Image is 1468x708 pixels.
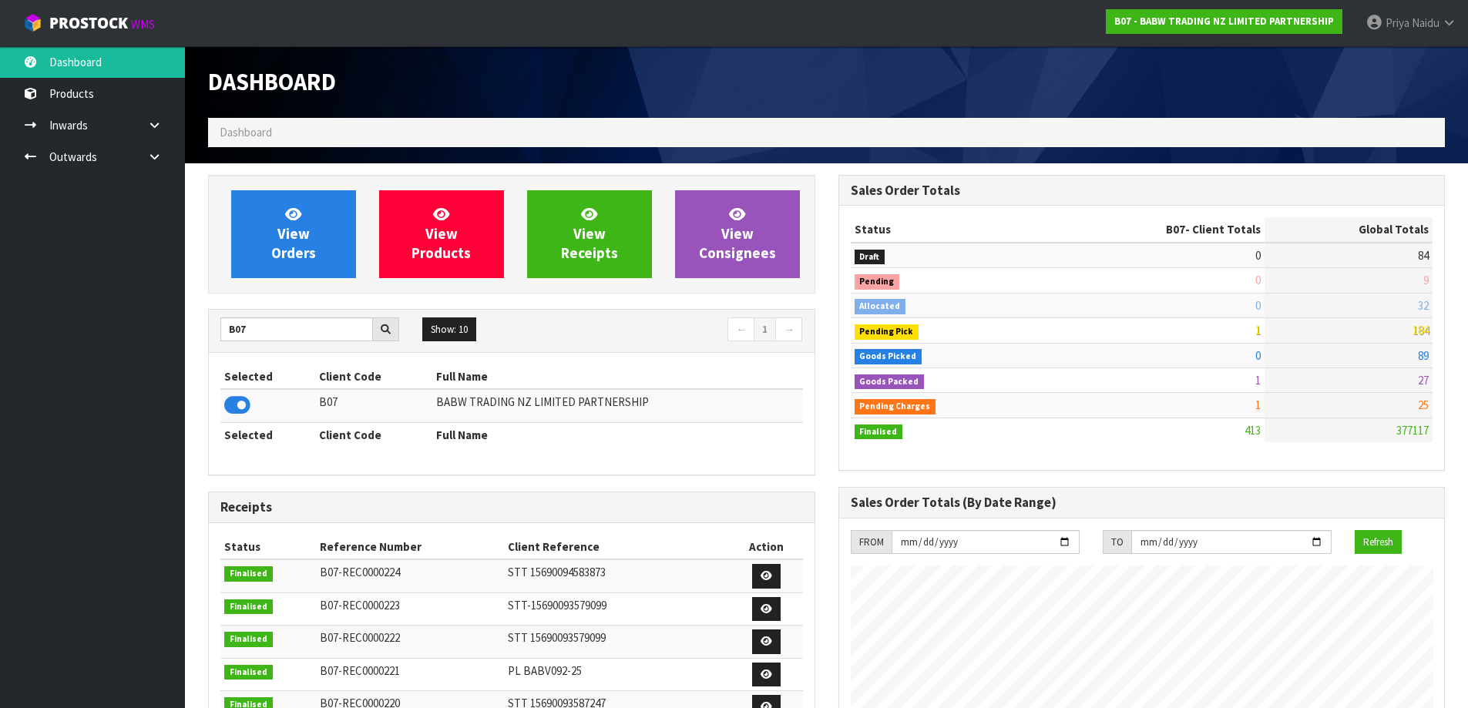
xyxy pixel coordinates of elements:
[224,665,273,680] span: Finalised
[1103,530,1131,555] div: TO
[851,217,1043,242] th: Status
[1355,530,1402,555] button: Refresh
[432,389,802,422] td: BABW TRADING NZ LIMITED PARTNERSHIP
[508,565,606,579] span: STT 15690094583873
[315,364,433,389] th: Client Code
[1418,298,1429,313] span: 32
[1413,323,1429,337] span: 184
[561,205,618,263] span: View Receipts
[775,317,802,342] a: →
[231,190,356,278] a: ViewOrders
[504,535,730,559] th: Client Reference
[220,500,803,515] h3: Receipts
[1106,9,1342,34] a: B07 - BABW TRADING NZ LIMITED PARTNERSHIP
[855,274,900,290] span: Pending
[224,599,273,615] span: Finalised
[730,535,802,559] th: Action
[49,13,128,33] span: ProStock
[271,205,316,263] span: View Orders
[1418,248,1429,263] span: 84
[1265,217,1433,242] th: Global Totals
[208,67,336,96] span: Dashboard
[1255,273,1261,287] span: 0
[508,663,582,678] span: PL BABV092-25
[1418,348,1429,363] span: 89
[508,598,606,612] span: STT-15690093579099
[1418,373,1429,388] span: 27
[527,190,652,278] a: ViewReceipts
[1255,398,1261,412] span: 1
[224,632,273,647] span: Finalised
[727,317,754,342] a: ←
[1423,273,1429,287] span: 9
[1386,15,1409,30] span: Priya
[220,125,272,139] span: Dashboard
[315,389,433,422] td: B07
[1255,323,1261,337] span: 1
[754,317,776,342] a: 1
[1396,423,1429,438] span: 377117
[315,422,433,447] th: Client Code
[1255,373,1261,388] span: 1
[1043,217,1265,242] th: - Client Totals
[508,630,606,645] span: STT 15690093579099
[523,317,803,344] nav: Page navigation
[851,495,1433,510] h3: Sales Order Totals (By Date Range)
[855,349,922,364] span: Goods Picked
[379,190,504,278] a: ViewProducts
[675,190,800,278] a: ViewConsignees
[855,299,906,314] span: Allocated
[1255,348,1261,363] span: 0
[220,364,315,389] th: Selected
[855,324,919,340] span: Pending Pick
[1245,423,1261,438] span: 413
[320,630,400,645] span: B07-REC0000222
[1412,15,1439,30] span: Naidu
[1255,298,1261,313] span: 0
[224,566,273,582] span: Finalised
[320,663,400,678] span: B07-REC0000221
[412,205,471,263] span: View Products
[855,374,925,390] span: Goods Packed
[855,424,903,440] span: Finalised
[320,598,400,612] span: B07-REC0000223
[432,422,802,447] th: Full Name
[851,183,1433,198] h3: Sales Order Totals
[851,530,892,555] div: FROM
[432,364,802,389] th: Full Name
[316,535,504,559] th: Reference Number
[699,205,776,263] span: View Consignees
[1418,398,1429,412] span: 25
[220,317,373,341] input: Search clients
[220,535,316,559] th: Status
[220,422,315,447] th: Selected
[23,13,42,32] img: cube-alt.png
[422,317,476,342] button: Show: 10
[320,565,400,579] span: B07-REC0000224
[855,250,885,265] span: Draft
[855,399,936,414] span: Pending Charges
[1166,222,1185,237] span: B07
[131,17,155,32] small: WMS
[1114,15,1334,28] strong: B07 - BABW TRADING NZ LIMITED PARTNERSHIP
[1255,248,1261,263] span: 0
